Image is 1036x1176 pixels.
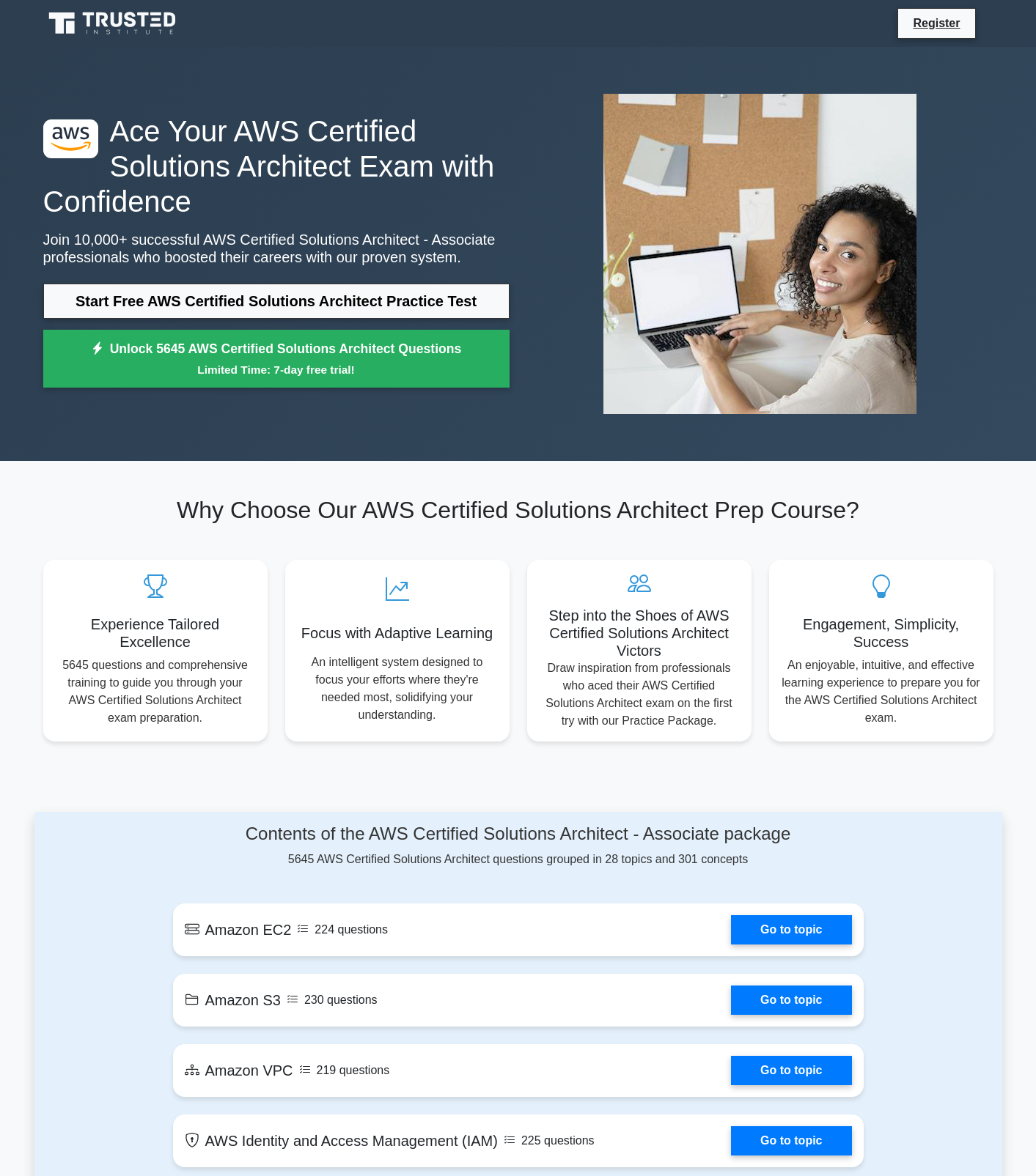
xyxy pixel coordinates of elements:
[539,659,740,730] p: Draw inspiration from professionals who aced their AWS Certified Solutions Architect exam on the ...
[904,14,969,32] a: Register
[43,496,993,524] h2: Why Choose Our AWS Certified Solutions Architect Prep Course?
[43,284,510,319] a: Start Free AWS Certified Solutions Architect Practice Test
[297,624,498,642] h5: Focus with Adaptive Learning
[43,114,510,219] h1: Ace Your AWS Certified Solutions Architect Exam with Confidence
[781,615,982,651] h5: Engagement, Simplicity, Success
[173,824,864,868] div: 5645 AWS Certified Solutions Architect questions grouped in 28 topics and 301 concepts
[539,607,740,659] h5: Step into the Shoes of AWS Certified Solutions Architect Victors
[173,824,864,845] h4: Contents of the AWS Certified Solutions Architect - Associate package
[43,330,510,388] a: Unlock 5645 AWS Certified Solutions Architect QuestionsLimited Time: 7-day free trial!
[731,915,851,944] a: Go to topic
[43,231,510,266] p: Join 10,000+ successful AWS Certified Solutions Architect - Associate professionals who boosted t...
[55,657,256,727] p: 5645 questions and comprehensive training to guide you through your AWS Certified Solutions Archi...
[731,1056,851,1085] a: Go to topic
[55,615,256,651] h5: Experience Tailored Excellence
[731,985,851,1015] a: Go to topic
[297,654,498,724] p: An intelligent system designed to focus your efforts where they're needed most, solidifying your ...
[62,361,491,378] small: Limited Time: 7-day free trial!
[781,657,982,727] p: An enjoyable, intuitive, and effective learning experience to prepare you for the AWS Certified S...
[731,1126,851,1155] a: Go to topic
